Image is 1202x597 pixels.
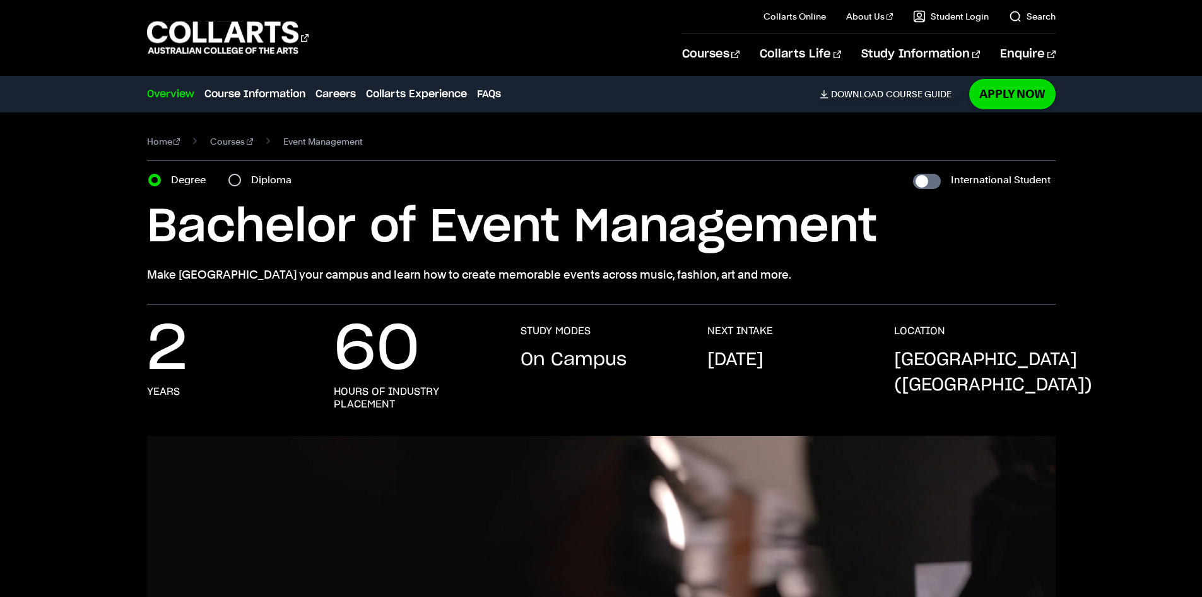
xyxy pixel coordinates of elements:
[251,171,299,189] label: Diploma
[820,88,962,100] a: DownloadCourse Guide
[315,87,356,102] a: Careers
[913,10,989,23] a: Student Login
[366,87,467,102] a: Collarts Experience
[171,171,213,189] label: Degree
[831,88,883,100] span: Download
[147,325,187,375] p: 2
[147,20,309,56] div: Go to homepage
[682,33,739,75] a: Courses
[204,87,305,102] a: Course Information
[477,87,501,102] a: FAQs
[707,347,763,373] p: [DATE]
[760,33,841,75] a: Collarts Life
[334,385,495,411] h3: hours of industry placement
[334,325,420,375] p: 60
[894,325,945,337] h3: LOCATION
[894,347,1092,398] p: [GEOGRAPHIC_DATA] ([GEOGRAPHIC_DATA])
[283,133,363,150] span: Event Management
[969,79,1056,109] a: Apply Now
[210,133,253,150] a: Courses
[951,171,1051,189] label: International Student
[521,347,627,373] p: On Campus
[147,199,1056,256] h1: Bachelor of Event Management
[1009,10,1056,23] a: Search
[521,325,591,337] h3: STUDY MODES
[763,10,826,23] a: Collarts Online
[147,266,1056,284] p: Make [GEOGRAPHIC_DATA] your campus and learn how to create memorable events across music, fashion...
[147,133,180,150] a: Home
[707,325,773,337] h3: NEXT INTAKE
[861,33,980,75] a: Study Information
[147,87,194,102] a: Overview
[846,10,893,23] a: About Us
[1000,33,1055,75] a: Enquire
[147,385,180,398] h3: years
